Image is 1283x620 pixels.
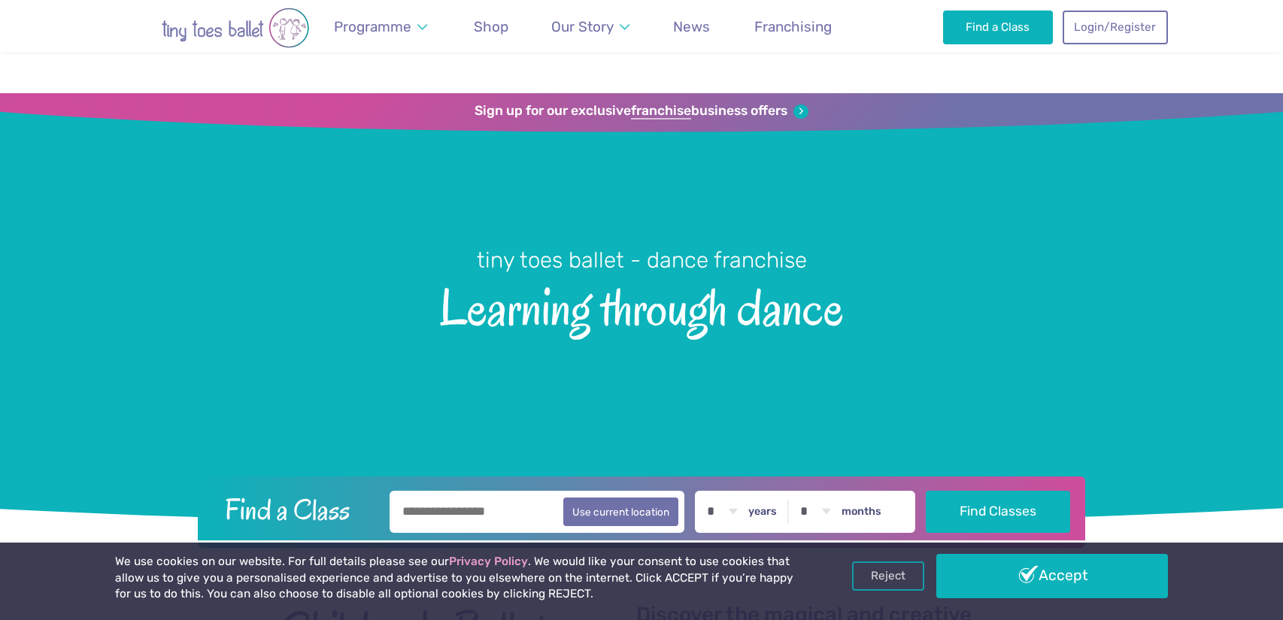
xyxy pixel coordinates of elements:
[852,561,924,590] a: Reject
[754,18,832,35] span: Franchising
[466,9,515,44] a: Shop
[748,505,777,519] label: years
[115,554,799,603] p: We use cookies on our website. For full details please see our . We would like your consent to us...
[334,18,411,35] span: Programme
[551,18,614,35] span: Our Story
[1063,11,1168,44] a: Login/Register
[926,491,1071,533] button: Find Classes
[115,8,356,48] img: tiny toes ballet
[474,18,508,35] span: Shop
[842,505,881,519] label: months
[326,9,434,44] a: Programme
[544,9,637,44] a: Our Story
[666,9,717,44] a: News
[26,275,1257,336] span: Learning through dance
[477,247,807,273] small: tiny toes ballet - dance franchise
[563,498,678,526] button: Use current location
[936,554,1168,597] a: Accept
[449,555,528,568] a: Privacy Policy
[673,18,710,35] span: News
[747,9,839,44] a: Franchising
[631,103,691,119] strong: franchise
[213,491,380,528] h2: Find a Class
[943,11,1054,44] a: Find a Class
[475,103,808,119] a: Sign up for our exclusivefranchisebusiness offers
